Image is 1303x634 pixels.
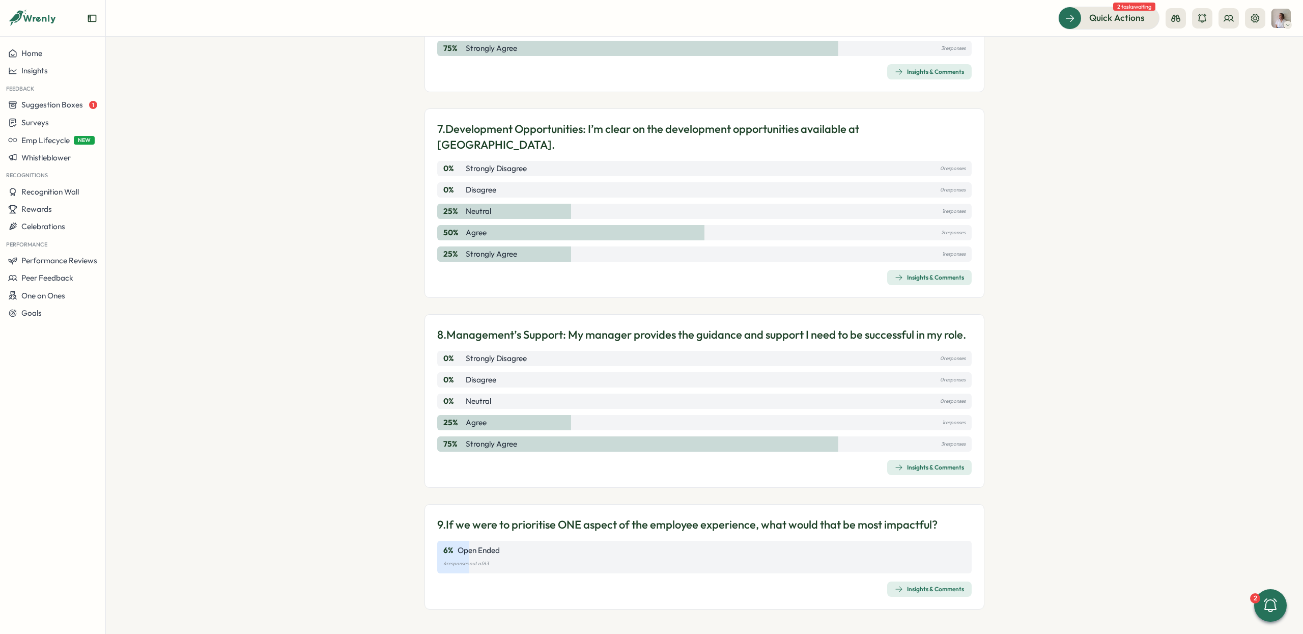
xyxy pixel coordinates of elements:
p: 75 % [443,438,464,450]
p: 0 responses [940,184,966,196]
button: Insights & Comments [887,460,972,475]
p: 1 responses [942,249,966,260]
p: 4 responses out of 63 [443,558,966,569]
button: Insights & Comments [887,582,972,597]
span: One on Ones [21,291,65,300]
span: Insights [21,66,48,75]
p: 50 % [443,227,464,238]
p: Open Ended [458,545,500,556]
p: Strongly Agree [466,43,517,54]
p: 0 % [443,184,464,196]
div: Insights & Comments [895,585,964,593]
p: 25 % [443,417,464,428]
p: 6 % [443,545,454,556]
div: Insights & Comments [895,273,964,282]
span: 1 [89,101,97,109]
p: 1 responses [942,206,966,217]
span: Goals [21,308,42,318]
span: Quick Actions [1089,11,1145,24]
p: 0 % [443,396,464,407]
span: Suggestion Boxes [21,100,83,109]
span: Recognition Wall [21,187,79,197]
p: 0 responses [940,374,966,385]
p: 7. Development Opportunities: I’m clear on the development opportunities available at [GEOGRAPHIC... [437,121,972,153]
button: Quick Actions [1058,7,1159,29]
p: 0 % [443,163,464,174]
p: 9. If we were to prioritise ONE aspect of the employee experience, what would that be most impact... [437,517,938,533]
p: Agree [466,417,487,428]
p: Disagree [466,184,496,196]
p: Strongly Disagree [466,163,527,174]
p: 25 % [443,206,464,217]
p: Strongly Agree [466,438,517,450]
p: Agree [466,227,487,238]
button: 2 [1254,589,1287,622]
div: Insights & Comments [895,463,964,472]
button: Insights & Comments [887,270,972,285]
p: Disagree [466,374,496,385]
p: Strongly Disagree [466,353,527,364]
p: 3 responses [941,43,966,54]
div: Insights & Comments [895,68,964,76]
p: 0 responses [940,353,966,364]
span: Surveys [21,118,49,127]
p: 1 responses [942,417,966,428]
p: 0 % [443,353,464,364]
span: Rewards [21,204,52,214]
p: 75 % [443,43,464,54]
p: Neutral [466,206,491,217]
span: Home [21,48,42,58]
p: 2 responses [941,227,966,238]
span: Celebrations [21,222,65,231]
button: Expand sidebar [87,13,97,23]
button: Insights & Comments [887,64,972,79]
div: 2 [1250,593,1260,603]
p: 25 % [443,249,464,260]
p: 0 responses [940,396,966,407]
p: 0 % [443,374,464,385]
span: Performance Reviews [21,256,97,265]
p: 3 responses [941,438,966,450]
span: Emp Lifecycle [21,135,70,145]
p: Neutral [466,396,491,407]
p: 8. Management’s Support: My manager provides the guidance and support I need to be successful in ... [437,327,966,343]
span: Whistleblower [21,153,71,162]
p: 0 responses [940,163,966,174]
span: Peer Feedback [21,273,73,283]
span: NEW [74,136,95,145]
img: Alejandra Catania [1271,9,1291,28]
span: 2 tasks waiting [1113,3,1155,11]
p: Strongly Agree [466,249,517,260]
